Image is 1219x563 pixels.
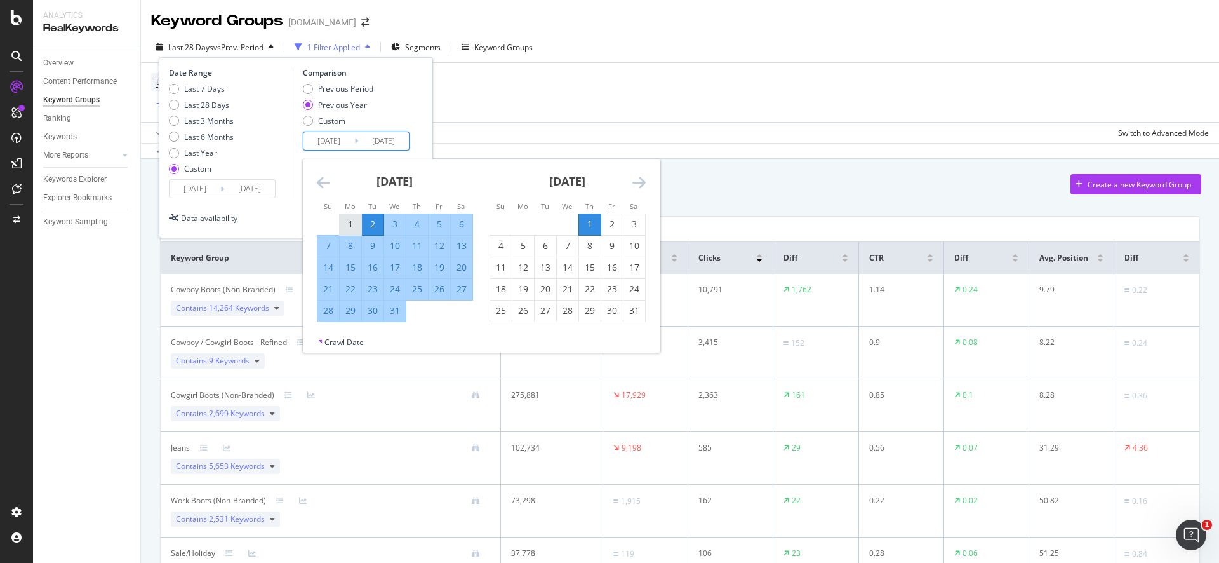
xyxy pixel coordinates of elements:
[622,442,641,454] div: 9,198
[578,257,601,278] td: Choose Thursday, August 15, 2024 as your check-out date. It’s available.
[623,300,645,322] td: Choose Saturday, August 31, 2024 as your check-out date. It’s available.
[578,235,601,257] td: Choose Thursday, August 8, 2024 as your check-out date. It’s available.
[1039,442,1097,454] div: 31.29
[339,214,361,235] td: Choose Monday, July 1, 2024 as your check-out date. It’s available.
[869,252,884,264] span: CTR
[384,304,406,317] div: 31
[557,304,578,317] div: 28
[429,240,450,252] div: 12
[608,201,615,211] small: Fr
[623,304,645,317] div: 31
[317,175,330,191] div: Move backward to switch to the previous month.
[698,495,756,506] div: 162
[578,214,601,235] td: Selected as end date. Thursday, August 1, 2024
[169,147,234,158] div: Last Year
[535,240,556,252] div: 6
[490,283,512,295] div: 18
[963,495,978,506] div: 0.02
[384,218,406,231] div: 3
[317,300,339,322] td: Selected. Sunday, July 28, 2024
[698,252,721,264] span: Clicks
[490,261,512,274] div: 11
[209,513,265,524] span: 2,531 Keywords
[43,191,131,205] a: Explorer Bookmarks
[621,496,641,507] div: 1,915
[601,300,623,322] td: Choose Friday, August 30, 2024 as your check-out date. It’s available.
[451,283,472,295] div: 27
[176,461,265,472] span: Contains
[1124,394,1129,398] img: Equal
[601,235,623,257] td: Choose Friday, August 9, 2024 as your check-out date. It’s available.
[386,37,446,57] button: Segments
[783,252,797,264] span: Diff
[340,218,361,231] div: 1
[451,240,472,252] div: 13
[362,304,383,317] div: 30
[869,390,927,401] div: 0.85
[1124,252,1138,264] span: Diff
[176,302,269,314] span: Contains
[184,116,234,126] div: Last 3 Months
[1088,179,1191,190] div: Create a new Keyword Group
[1202,520,1212,530] span: 1
[184,132,234,142] div: Last 6 Months
[963,390,973,401] div: 0.1
[339,257,361,278] td: Selected. Monday, July 15, 2024
[384,283,406,295] div: 24
[451,218,472,231] div: 6
[317,240,339,252] div: 7
[1039,337,1097,348] div: 8.22
[184,100,229,111] div: Last 28 Days
[451,261,472,274] div: 20
[362,240,383,252] div: 9
[339,235,361,257] td: Selected. Monday, July 8, 2024
[613,499,618,503] img: Equal
[578,278,601,300] td: Choose Thursday, August 22, 2024 as your check-out date. It’s available.
[1124,341,1129,345] img: Equal
[290,37,375,57] button: 1 Filter Applied
[579,283,601,295] div: 22
[601,304,623,317] div: 30
[535,261,556,274] div: 13
[368,201,376,211] small: Tu
[1133,442,1148,454] div: 4.36
[1176,520,1206,550] iframe: Intercom live chat
[362,218,383,231] div: 2
[512,257,534,278] td: Choose Monday, August 12, 2024 as your check-out date. It’s available.
[303,116,373,126] div: Custom
[490,235,512,257] td: Choose Sunday, August 4, 2024 as your check-out date. It’s available.
[1124,552,1129,556] img: Equal
[556,235,578,257] td: Choose Wednesday, August 7, 2024 as your check-out date. It’s available.
[43,215,108,229] div: Keyword Sampling
[176,408,265,419] span: Contains
[534,278,556,300] td: Choose Tuesday, August 20, 2024 as your check-out date. It’s available.
[512,304,534,317] div: 26
[384,261,406,274] div: 17
[963,442,978,454] div: 0.07
[579,261,601,274] div: 15
[317,235,339,257] td: Selected. Sunday, July 7, 2024
[623,240,645,252] div: 10
[601,218,623,231] div: 2
[43,130,77,144] div: Keywords
[792,442,801,454] div: 29
[43,57,74,70] div: Overview
[869,495,927,506] div: 0.22
[512,278,534,300] td: Choose Monday, August 19, 2024 as your check-out date. It’s available.
[318,100,367,111] div: Previous Year
[556,300,578,322] td: Choose Wednesday, August 28, 2024 as your check-out date. It’s available.
[213,42,263,53] span: vs Prev. Period
[511,390,584,401] div: 275,881
[169,83,234,94] div: Last 7 Days
[450,278,472,300] td: Selected. Saturday, July 27, 2024
[317,261,339,274] div: 14
[345,201,356,211] small: Mo
[1113,123,1209,143] button: Switch to Advanced Mode
[340,283,361,295] div: 22
[621,548,634,560] div: 119
[209,461,265,471] span: 5,653 Keywords
[151,123,188,143] button: Apply
[623,214,645,235] td: Choose Saturday, August 3, 2024 as your check-out date. It’s available.
[1039,548,1097,559] div: 51.25
[169,100,234,111] div: Last 28 Days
